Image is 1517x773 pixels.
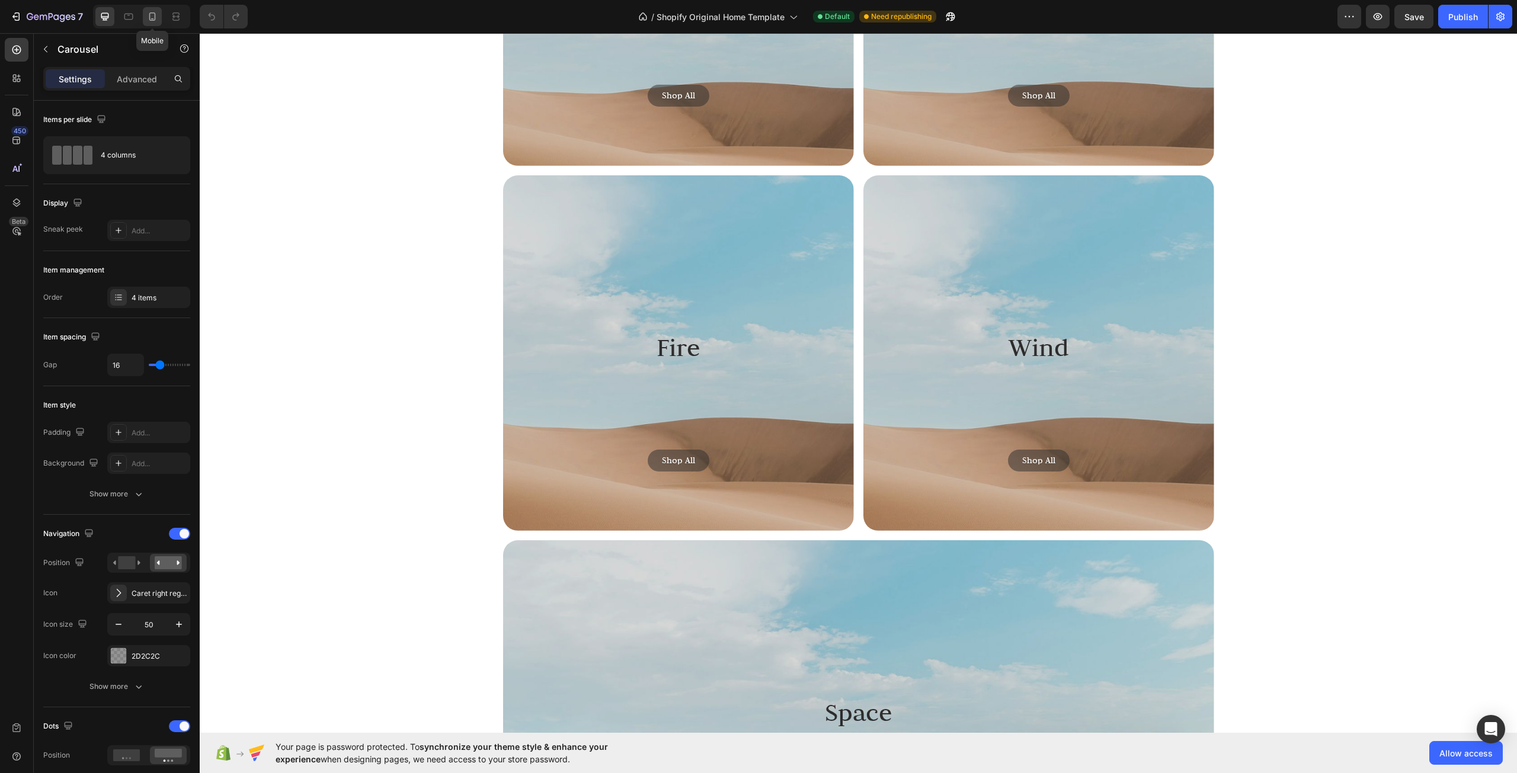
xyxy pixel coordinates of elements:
div: Show more [89,488,145,500]
button: <p>Shop All</p> [448,416,510,438]
div: 450 [11,126,28,136]
div: Open Intercom Messenger [1477,715,1505,743]
div: Items per slide [43,112,108,128]
div: Caret right regular [132,588,187,599]
div: Add... [132,458,187,469]
p: Shop All [462,59,495,66]
div: Add... [132,226,187,236]
button: <p>Shop All</p> [808,52,870,73]
p: Settings [59,73,92,85]
span: Your page is password protected. To when designing pages, we need access to your store password. [276,740,654,765]
button: Publish [1438,5,1488,28]
div: 2D2C2C [132,651,187,662]
span: Allow access [1439,747,1493,759]
div: Dots [43,719,75,734]
button: Save [1394,5,1433,28]
div: Undo/Redo [200,5,248,28]
div: Icon color [43,650,76,661]
div: Gap [43,360,57,370]
div: Item spacing [43,329,103,345]
p: Carousel [57,42,158,56]
span: / [651,11,654,23]
button: Show more [43,676,190,697]
button: <p>Shop All</p> [808,416,870,438]
div: Order [43,292,63,303]
div: Position [43,555,87,571]
button: Show more [43,483,190,505]
h2: Space [313,660,1005,698]
div: Navigation [43,526,96,542]
div: Background [43,456,101,472]
p: Shop All [822,59,856,66]
div: Show more [89,681,145,692]
div: Publish [1448,11,1478,23]
div: Item management [43,265,104,275]
div: Position [43,750,70,761]
h2: Wind [673,296,1005,333]
div: 4 items [132,293,187,303]
p: Shop All [822,424,856,431]
p: Shop All [462,424,495,431]
div: Sneak peek [43,224,83,235]
div: Add... [132,428,187,438]
button: <p>Shop All</p> [448,52,510,73]
p: 7 [78,9,83,24]
div: Display [43,195,85,211]
div: Icon [43,588,57,598]
h2: Fire [313,296,645,333]
div: Background Image [664,142,1014,498]
span: synchronize your theme style & enhance your experience [276,742,608,764]
span: Shopify Original Home Template [657,11,785,23]
div: Background Image [303,142,654,498]
span: Default [825,11,850,22]
div: Item style [43,400,76,410]
input: Auto [108,354,143,376]
span: Need republishing [871,11,932,22]
span: Save [1404,12,1424,22]
div: Icon size [43,617,89,633]
button: Allow access [1429,741,1503,765]
button: 7 [5,5,88,28]
p: Advanced [117,73,157,85]
div: Beta [9,217,28,226]
div: 4 columns [101,142,173,169]
div: Padding [43,425,87,441]
iframe: To enrich screen reader interactions, please activate Accessibility in Grammarly extension settings [200,33,1517,733]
